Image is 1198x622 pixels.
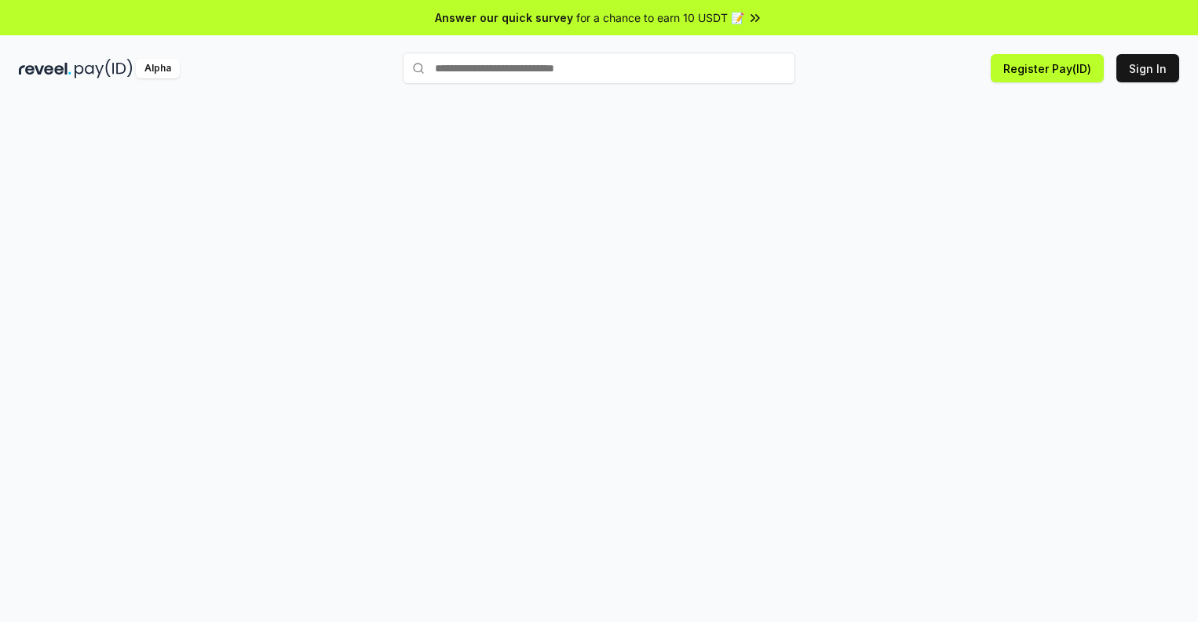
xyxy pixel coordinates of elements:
[1116,54,1179,82] button: Sign In
[435,9,573,26] span: Answer our quick survey
[576,9,744,26] span: for a chance to earn 10 USDT 📝
[991,54,1104,82] button: Register Pay(ID)
[75,59,133,78] img: pay_id
[19,59,71,78] img: reveel_dark
[136,59,180,78] div: Alpha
